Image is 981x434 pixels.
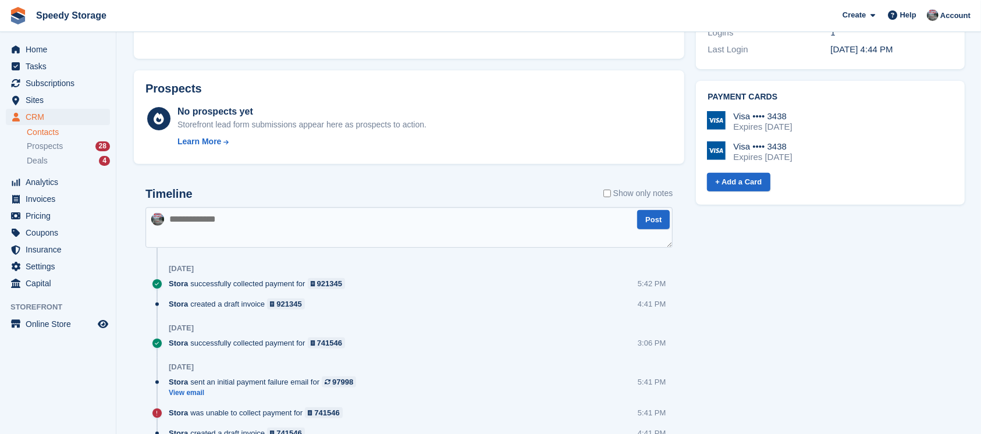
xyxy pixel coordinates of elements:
[6,58,110,74] a: menu
[169,298,188,310] span: Stora
[177,105,426,119] div: No prospects yet
[6,275,110,291] a: menu
[177,136,221,148] div: Learn More
[638,278,666,289] div: 5:42 PM
[637,210,670,229] button: Post
[26,41,95,58] span: Home
[6,316,110,332] a: menu
[638,337,666,348] div: 3:06 PM
[638,298,666,310] div: 4:41 PM
[332,376,353,387] div: 97998
[169,376,362,387] div: sent an initial payment failure email for
[26,258,95,275] span: Settings
[169,362,194,372] div: [DATE]
[26,241,95,258] span: Insurance
[267,298,305,310] a: 921345
[6,241,110,258] a: menu
[317,337,342,348] div: 741546
[27,127,110,138] a: Contacts
[177,119,426,131] div: Storefront lead form submissions appear here as prospects to action.
[900,9,916,21] span: Help
[169,323,194,333] div: [DATE]
[26,316,95,332] span: Online Store
[708,43,830,56] div: Last Login
[169,376,188,387] span: Stora
[95,141,110,151] div: 28
[27,155,110,167] a: Deals 4
[733,141,792,152] div: Visa •••• 3438
[169,407,188,418] span: Stora
[6,92,110,108] a: menu
[145,82,202,95] h2: Prospects
[305,407,343,418] a: 741546
[26,92,95,108] span: Sites
[6,41,110,58] a: menu
[707,141,726,160] img: Visa Logo
[843,9,866,21] span: Create
[177,136,426,148] a: Learn More
[940,10,971,22] span: Account
[10,301,116,313] span: Storefront
[6,109,110,125] a: menu
[9,7,27,24] img: stora-icon-8386f47178a22dfd0bd8f6a31ec36ba5ce8667c1dd55bd0f319d3a0aa187defe.svg
[27,140,110,152] a: Prospects 28
[27,155,48,166] span: Deals
[26,75,95,91] span: Subscriptions
[6,75,110,91] a: menu
[603,187,611,200] input: Show only notes
[169,337,188,348] span: Stora
[314,407,339,418] div: 741546
[26,225,95,241] span: Coupons
[308,337,346,348] a: 741546
[708,26,830,40] div: Logins
[733,111,792,122] div: Visa •••• 3438
[145,187,193,201] h2: Timeline
[6,174,110,190] a: menu
[169,407,349,418] div: was unable to collect payment for
[322,376,356,387] a: 97998
[26,208,95,224] span: Pricing
[707,111,726,130] img: Visa Logo
[169,298,311,310] div: created a draft invoice
[707,173,770,192] a: + Add a Card
[26,174,95,190] span: Analytics
[308,278,346,289] a: 921345
[26,275,95,291] span: Capital
[26,191,95,207] span: Invoices
[169,278,351,289] div: successfully collected payment for
[6,208,110,224] a: menu
[6,258,110,275] a: menu
[708,93,953,102] h2: Payment cards
[830,44,893,54] time: 2025-07-25 15:44:27 UTC
[96,317,110,331] a: Preview store
[830,26,953,40] div: 1
[733,152,792,162] div: Expires [DATE]
[638,376,666,387] div: 5:41 PM
[638,407,666,418] div: 5:41 PM
[31,6,111,25] a: Speedy Storage
[317,278,342,289] div: 921345
[26,58,95,74] span: Tasks
[99,156,110,166] div: 4
[151,213,164,226] img: Dan Jackson
[733,122,792,132] div: Expires [DATE]
[603,187,673,200] label: Show only notes
[169,388,362,398] a: View email
[169,264,194,273] div: [DATE]
[6,225,110,241] a: menu
[169,337,351,348] div: successfully collected payment for
[6,191,110,207] a: menu
[276,298,301,310] div: 921345
[169,278,188,289] span: Stora
[927,9,939,21] img: Dan Jackson
[26,109,95,125] span: CRM
[27,141,63,152] span: Prospects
